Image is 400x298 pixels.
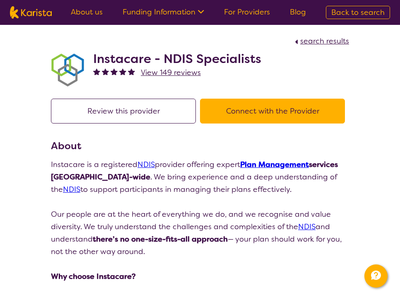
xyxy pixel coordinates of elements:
[111,68,118,75] img: fullstar
[93,51,261,66] h2: Instacare - NDIS Specialists
[123,7,204,17] a: Funding Information
[326,6,390,19] a: Back to search
[300,36,349,46] span: search results
[51,106,200,116] a: Review this provider
[93,234,228,244] strong: there’s no one-size-fits-all approach
[71,7,103,17] a: About us
[51,208,349,258] p: Our people are at the heart of everything we do, and we recognise and value diversity. We truly u...
[10,6,52,19] img: Karista logo
[119,68,126,75] img: fullstar
[93,68,100,75] img: fullstar
[51,158,349,196] p: Instacare is a registered provider offering expert . We bring experience and a deep understanding...
[128,68,135,75] img: fullstar
[200,99,345,124] button: Connect with the Provider
[51,53,84,87] img: obkhna0zu27zdd4ubuus.png
[293,36,349,46] a: search results
[51,271,136,281] strong: Why choose Instacare?
[51,138,349,153] h3: About
[224,7,270,17] a: For Providers
[63,184,80,194] a: NDIS
[290,7,306,17] a: Blog
[200,106,349,116] a: Connect with the Provider
[51,99,196,124] button: Review this provider
[102,68,109,75] img: fullstar
[331,7,385,17] span: Back to search
[141,68,201,78] span: View 149 reviews
[141,66,201,79] a: View 149 reviews
[364,264,388,288] button: Channel Menu
[240,160,309,170] a: Plan Management
[298,222,316,232] a: NDIS
[137,160,155,170] a: NDIS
